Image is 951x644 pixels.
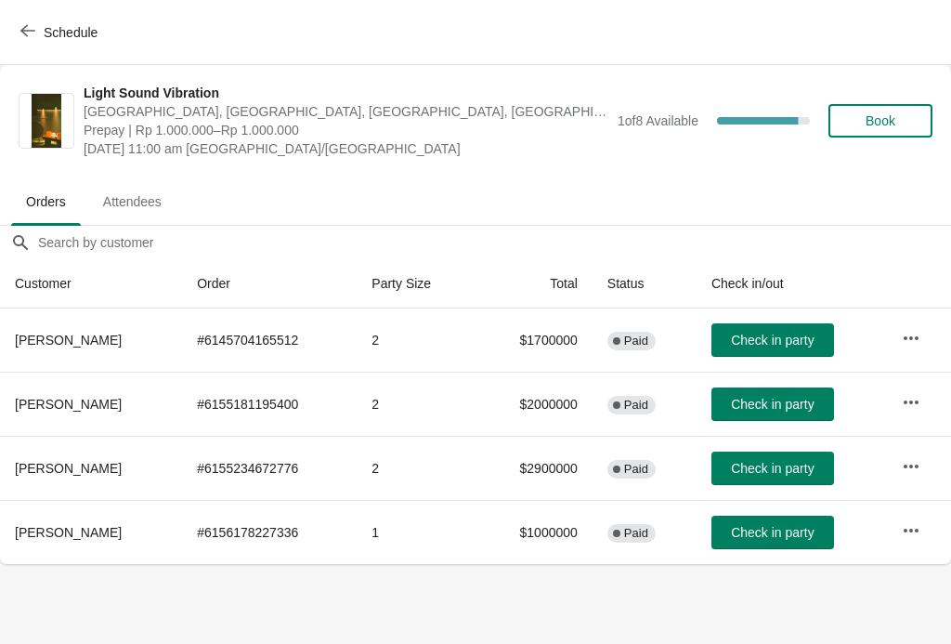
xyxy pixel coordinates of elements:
td: 2 [357,309,475,372]
span: Paid [624,462,648,477]
span: Paid [624,526,648,541]
button: Book [828,104,932,138]
span: Prepay | Rp 1.000.000–Rp 1.000.000 [84,121,608,139]
th: Status [593,259,697,309]
span: Check in party [731,333,814,348]
th: Party Size [357,259,475,309]
td: $2900000 [475,436,593,500]
span: [DATE] 11:00 am [GEOGRAPHIC_DATA]/[GEOGRAPHIC_DATA] [84,139,608,158]
span: Check in party [731,397,814,412]
td: 1 [357,500,475,564]
span: [PERSON_NAME] [15,397,122,412]
th: Order [182,259,357,309]
span: [PERSON_NAME] [15,333,122,348]
span: Check in party [731,525,814,540]
input: Search by customer [37,226,951,259]
th: Check in/out [697,259,887,309]
button: Check in party [711,388,834,421]
span: [GEOGRAPHIC_DATA], [GEOGRAPHIC_DATA], [GEOGRAPHIC_DATA], [GEOGRAPHIC_DATA], [GEOGRAPHIC_DATA] [84,102,608,121]
span: Attendees [88,185,176,218]
th: Total [475,259,593,309]
button: Schedule [9,16,112,49]
span: [PERSON_NAME] [15,525,122,540]
button: Check in party [711,323,834,357]
td: 2 [357,372,475,436]
td: $1700000 [475,309,593,372]
span: Light Sound Vibration [84,84,608,102]
span: Check in party [731,461,814,476]
span: Schedule [44,25,98,40]
span: 1 of 8 Available [618,113,698,128]
td: # 6145704165512 [182,309,357,372]
td: # 6155181195400 [182,372,357,436]
span: Paid [624,398,648,413]
td: # 6156178227336 [182,500,357,564]
td: $2000000 [475,372,593,436]
button: Check in party [711,516,834,549]
img: Light Sound Vibration [32,94,62,148]
span: Book [866,113,895,128]
td: # 6155234672776 [182,436,357,500]
span: [PERSON_NAME] [15,461,122,476]
span: Paid [624,334,648,348]
td: 2 [357,436,475,500]
button: Check in party [711,452,834,485]
td: $1000000 [475,500,593,564]
span: Orders [11,185,81,218]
